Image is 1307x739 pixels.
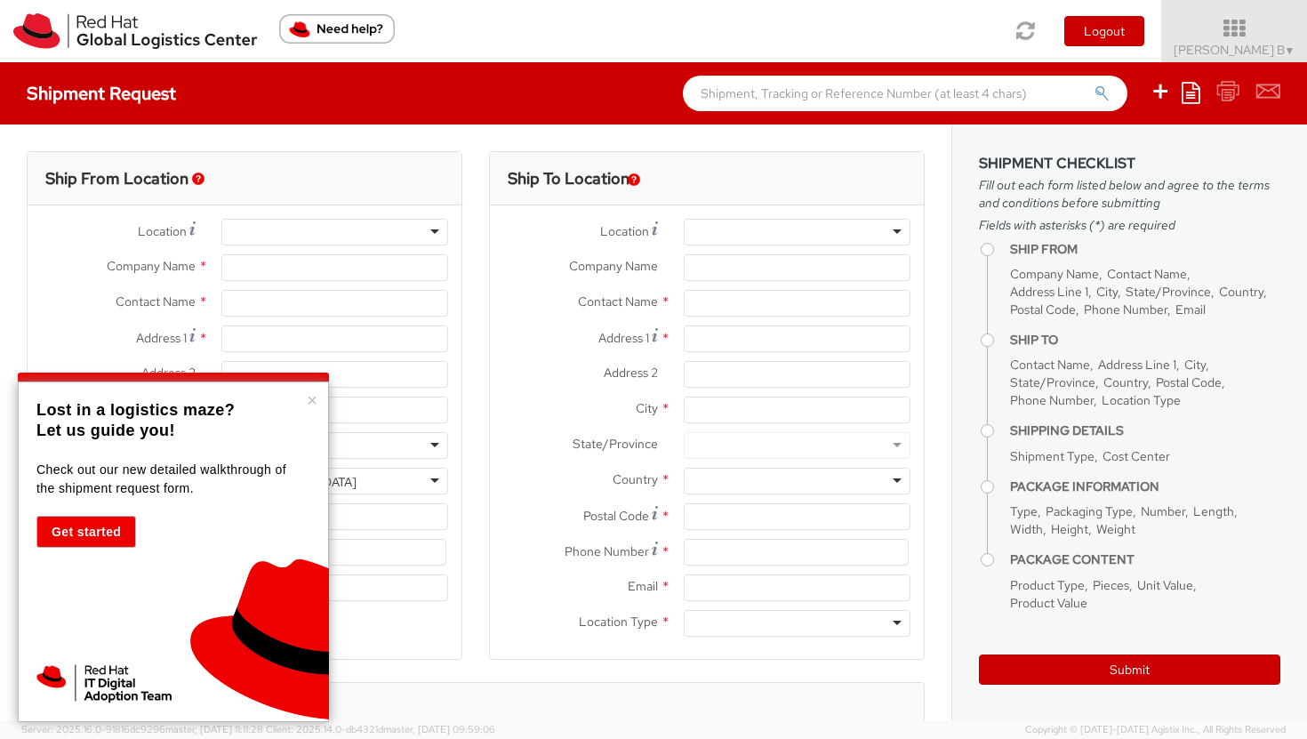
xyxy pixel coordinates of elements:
[979,156,1280,172] h3: Shipment Checklist
[1010,448,1095,464] span: Shipment Type
[979,216,1280,234] span: Fields with asterisks (*) are required
[165,723,263,735] span: master, [DATE] 11:11:28
[36,461,306,498] p: Check out our new detailed walkthrough of the shipment request form.
[979,655,1280,685] button: Submit
[578,293,658,309] span: Contact Name
[136,330,187,346] span: Address 1
[1156,374,1222,390] span: Postal Code
[36,401,235,419] strong: Lost in a logistics maze?
[1010,553,1280,566] h4: Package Content
[1010,521,1043,537] span: Width
[1096,521,1135,537] span: Weight
[598,330,649,346] span: Address 1
[1010,392,1094,408] span: Phone Number
[36,422,175,439] strong: Let us guide you!
[1175,301,1206,317] span: Email
[1010,266,1099,282] span: Company Name
[1096,284,1118,300] span: City
[116,293,196,309] span: Contact Name
[1010,577,1085,593] span: Product Type
[1126,284,1211,300] span: State/Province
[383,723,495,735] span: master, [DATE] 09:59:06
[1010,357,1090,373] span: Contact Name
[979,176,1280,212] span: Fill out each form listed below and agree to the terms and conditions before submitting
[1010,503,1038,519] span: Type
[1174,42,1295,58] span: [PERSON_NAME] B
[1010,424,1280,438] h4: Shipping Details
[107,258,196,274] span: Company Name
[1010,595,1087,611] span: Product Value
[1084,301,1167,317] span: Phone Number
[636,400,658,416] span: City
[1098,357,1176,373] span: Address Line 1
[573,436,658,452] span: State/Province
[628,578,658,594] span: Email
[600,223,649,239] span: Location
[1010,301,1076,317] span: Postal Code
[1051,521,1088,537] span: Height
[565,543,649,559] span: Phone Number
[1103,448,1170,464] span: Cost Center
[604,365,658,381] span: Address 2
[1103,374,1148,390] span: Country
[1010,243,1280,256] h4: Ship From
[583,508,649,524] span: Postal Code
[1046,503,1133,519] span: Packaging Type
[579,614,658,630] span: Location Type
[1184,357,1206,373] span: City
[307,391,317,409] button: Close
[1193,503,1234,519] span: Length
[1285,44,1295,58] span: ▼
[1107,266,1187,282] span: Contact Name
[1010,374,1095,390] span: State/Province
[1010,284,1088,300] span: Address Line 1
[45,170,188,188] h3: Ship From Location
[1219,284,1263,300] span: Country
[508,170,629,188] h3: Ship To Location
[569,258,658,274] span: Company Name
[1025,723,1286,737] span: Copyright © [DATE]-[DATE] Agistix Inc., All Rights Reserved
[1141,503,1185,519] span: Number
[279,14,395,44] button: Need help?
[1064,16,1144,46] button: Logout
[36,516,136,548] button: Get started
[141,365,196,381] span: Address 2
[1010,480,1280,494] h4: Package Information
[683,76,1127,111] input: Shipment, Tracking or Reference Number (at least 4 chars)
[1102,392,1181,408] span: Location Type
[1010,333,1280,347] h4: Ship To
[27,84,176,103] h4: Shipment Request
[1137,577,1193,593] span: Unit Value
[138,223,187,239] span: Location
[266,723,495,735] span: Client: 2025.14.0-db4321d
[613,471,658,487] span: Country
[21,723,263,735] span: Server: 2025.16.0-91816dc9296
[13,13,257,49] img: rh-logistics-00dfa346123c4ec078e1.svg
[1093,577,1129,593] span: Pieces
